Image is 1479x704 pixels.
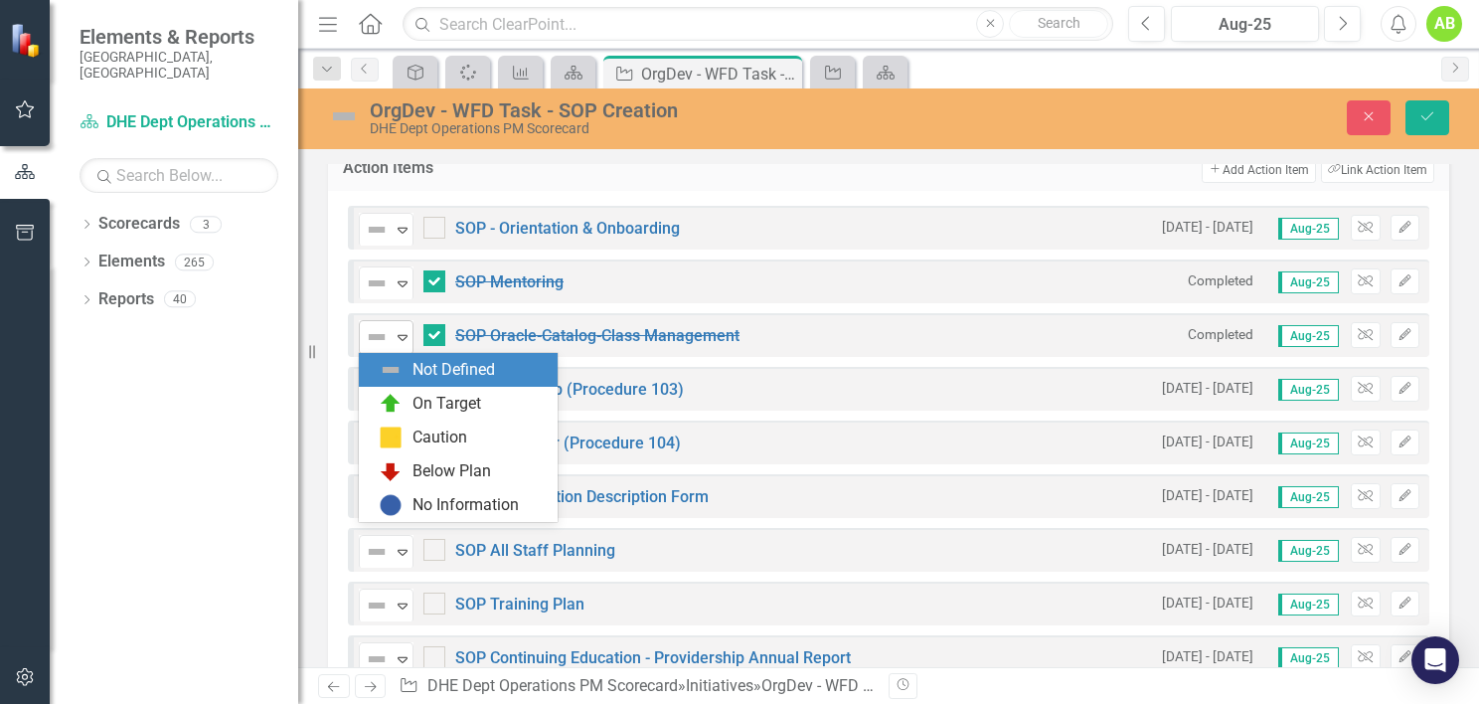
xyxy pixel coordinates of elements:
[365,325,389,349] img: Not Defined
[365,594,389,617] img: Not Defined
[10,23,45,58] img: ClearPoint Strategy
[80,49,278,82] small: [GEOGRAPHIC_DATA], [GEOGRAPHIC_DATA]
[365,540,389,564] img: Not Defined
[365,647,389,671] img: Not Defined
[379,426,403,449] img: Caution
[365,271,389,295] img: Not Defined
[455,434,681,452] a: SOP Volunteer (Procedure 104)
[455,272,564,291] a: SOP Mentoring
[1426,6,1462,42] button: AB
[379,392,403,416] img: On Target
[1178,13,1312,37] div: Aug-25
[455,326,739,345] a: SOP Oracle-Catalog-Class Management
[412,359,495,382] div: Not Defined
[455,648,851,667] a: SOP Continuing Education - Providership Annual Report
[1162,433,1253,451] small: [DATE] - [DATE]
[1278,218,1339,240] span: Aug-25
[1411,636,1459,684] div: Open Intercom Messenger
[1162,594,1253,613] small: [DATE] - [DATE]
[164,291,196,308] div: 40
[1278,325,1339,347] span: Aug-25
[1278,647,1339,669] span: Aug-25
[1162,647,1253,666] small: [DATE] - [DATE]
[455,541,615,560] a: SOP All Staff Planning
[455,380,684,399] a: SOP Internship (Procedure 103)
[365,218,389,242] img: Not Defined
[98,288,154,311] a: Reports
[1188,325,1253,344] small: Completed
[1202,157,1315,183] button: Add Action Item
[1188,271,1253,290] small: Completed
[1162,486,1253,505] small: [DATE] - [DATE]
[343,159,648,177] h3: Action Items
[190,216,222,233] div: 3
[370,99,947,121] div: OrgDev - WFD Task - SOP Creation
[379,459,403,483] img: Below Plan
[1278,433,1339,454] span: Aug-25
[1278,271,1339,293] span: Aug-25
[455,219,680,238] a: SOP - Orientation & Onboarding
[1009,10,1108,38] button: Search
[1278,540,1339,562] span: Aug-25
[641,62,797,87] div: OrgDev - WFD Task - SOP Creation
[1278,486,1339,508] span: Aug-25
[98,213,180,236] a: Scorecards
[1162,218,1253,237] small: [DATE] - [DATE]
[80,25,278,49] span: Elements & Reports
[686,676,753,695] a: Initiatives
[455,487,709,506] a: SOP JEQ/Position Description Form
[80,111,278,134] a: DHE Dept Operations PM Scorecard
[1171,6,1319,42] button: Aug-25
[1162,379,1253,398] small: [DATE] - [DATE]
[1278,594,1339,616] span: Aug-25
[399,675,874,698] div: » »
[328,100,360,132] img: Not Defined
[427,676,678,695] a: DHE Dept Operations PM Scorecard
[370,121,947,136] div: DHE Dept Operations PM Scorecard
[1321,157,1434,183] button: Link Action Item
[412,494,519,517] div: No Information
[455,595,584,614] a: SOP Training Plan
[1278,379,1339,401] span: Aug-25
[175,254,214,270] div: 265
[1038,15,1080,31] span: Search
[403,7,1113,42] input: Search ClearPoint...
[412,460,491,483] div: Below Plan
[412,393,481,416] div: On Target
[1162,540,1253,559] small: [DATE] - [DATE]
[412,427,467,449] div: Caution
[98,251,165,273] a: Elements
[379,493,403,517] img: No Information
[761,676,1002,695] div: OrgDev - WFD Task - SOP Creation
[80,158,278,193] input: Search Below...
[379,358,403,382] img: Not Defined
